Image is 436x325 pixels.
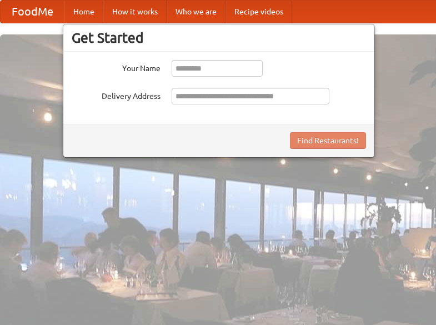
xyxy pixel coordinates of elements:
[72,88,161,102] label: Delivery Address
[72,60,161,74] label: Your Name
[167,1,225,23] a: Who we are
[290,132,366,149] button: Find Restaurants!
[103,1,167,23] a: How it works
[1,1,64,23] a: FoodMe
[64,1,103,23] a: Home
[225,1,292,23] a: Recipe videos
[72,29,366,46] h3: Get Started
